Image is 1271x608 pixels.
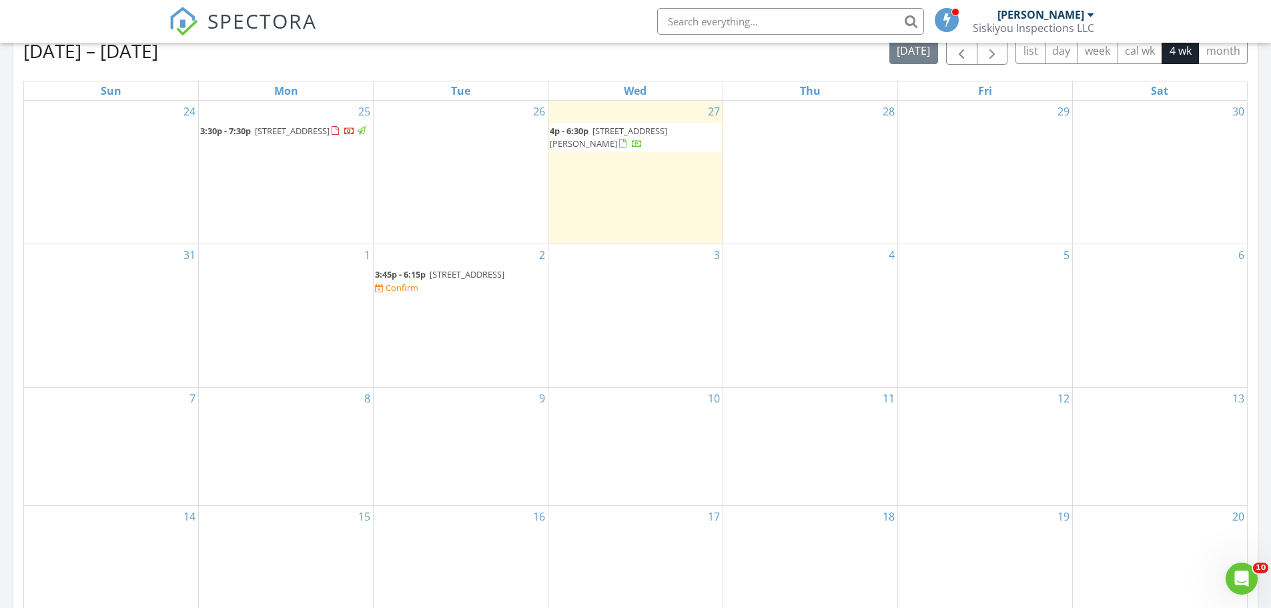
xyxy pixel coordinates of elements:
[362,244,373,266] a: Go to September 1, 2025
[181,244,198,266] a: Go to August 31, 2025
[1230,388,1247,409] a: Go to September 13, 2025
[200,125,251,137] span: 3:30p - 7:30p
[977,37,1008,65] button: Next
[1015,38,1045,64] button: list
[973,21,1094,35] div: Siskiyou Inspections LLC
[23,37,158,64] h2: [DATE] – [DATE]
[1230,101,1247,122] a: Go to August 30, 2025
[1162,38,1199,64] button: 4 wk
[705,388,723,409] a: Go to September 10, 2025
[946,37,977,65] button: Previous
[536,388,548,409] a: Go to September 9, 2025
[1061,244,1072,266] a: Go to September 5, 2025
[430,268,504,280] span: [STREET_ADDRESS]
[975,81,995,100] a: Friday
[200,123,372,139] a: 3:30p - 7:30p [STREET_ADDRESS]
[550,123,721,152] a: 4p - 6:30p [STREET_ADDRESS][PERSON_NAME]
[181,506,198,527] a: Go to September 14, 2025
[530,101,548,122] a: Go to August 26, 2025
[705,101,723,122] a: Go to August 27, 2025
[199,388,374,506] td: Go to September 8, 2025
[356,506,373,527] a: Go to September 15, 2025
[1045,38,1078,64] button: day
[550,125,667,149] span: [STREET_ADDRESS][PERSON_NAME]
[187,388,198,409] a: Go to September 7, 2025
[375,268,504,280] a: 3:45p - 6:15p [STREET_ADDRESS]
[550,125,588,137] span: 4p - 6:30p
[880,101,897,122] a: Go to August 28, 2025
[889,38,938,64] button: [DATE]
[374,388,548,506] td: Go to September 9, 2025
[548,244,723,388] td: Go to September 3, 2025
[386,282,418,293] div: Confirm
[621,81,649,100] a: Wednesday
[536,244,548,266] a: Go to September 2, 2025
[897,244,1072,388] td: Go to September 5, 2025
[711,244,723,266] a: Go to September 3, 2025
[1230,506,1247,527] a: Go to September 20, 2025
[1148,81,1171,100] a: Saturday
[1072,101,1247,244] td: Go to August 30, 2025
[356,101,373,122] a: Go to August 25, 2025
[374,244,548,388] td: Go to September 2, 2025
[1055,101,1072,122] a: Go to August 29, 2025
[1118,38,1163,64] button: cal wk
[897,388,1072,506] td: Go to September 12, 2025
[375,267,546,296] a: 3:45p - 6:15p [STREET_ADDRESS] Confirm
[24,101,199,244] td: Go to August 24, 2025
[375,268,426,280] span: 3:45p - 6:15p
[897,101,1072,244] td: Go to August 29, 2025
[723,101,897,244] td: Go to August 28, 2025
[1072,388,1247,506] td: Go to September 13, 2025
[550,125,667,149] a: 4p - 6:30p [STREET_ADDRESS][PERSON_NAME]
[1055,388,1072,409] a: Go to September 12, 2025
[181,101,198,122] a: Go to August 24, 2025
[375,282,418,294] a: Confirm
[530,506,548,527] a: Go to September 16, 2025
[200,125,368,137] a: 3:30p - 7:30p [STREET_ADDRESS]
[98,81,124,100] a: Sunday
[548,388,723,506] td: Go to September 10, 2025
[448,81,473,100] a: Tuesday
[169,18,317,46] a: SPECTORA
[1253,563,1268,573] span: 10
[24,388,199,506] td: Go to September 7, 2025
[362,388,373,409] a: Go to September 8, 2025
[272,81,301,100] a: Monday
[374,101,548,244] td: Go to August 26, 2025
[1236,244,1247,266] a: Go to September 6, 2025
[723,388,897,506] td: Go to September 11, 2025
[997,8,1084,21] div: [PERSON_NAME]
[548,101,723,244] td: Go to August 27, 2025
[1226,563,1258,595] iframe: Intercom live chat
[1055,506,1072,527] a: Go to September 19, 2025
[797,81,823,100] a: Thursday
[657,8,924,35] input: Search everything...
[723,244,897,388] td: Go to September 4, 2025
[886,244,897,266] a: Go to September 4, 2025
[199,244,374,388] td: Go to September 1, 2025
[207,7,317,35] span: SPECTORA
[1078,38,1118,64] button: week
[255,125,330,137] span: [STREET_ADDRESS]
[199,101,374,244] td: Go to August 25, 2025
[880,388,897,409] a: Go to September 11, 2025
[24,244,199,388] td: Go to August 31, 2025
[169,7,198,36] img: The Best Home Inspection Software - Spectora
[705,506,723,527] a: Go to September 17, 2025
[1198,38,1248,64] button: month
[880,506,897,527] a: Go to September 18, 2025
[1072,244,1247,388] td: Go to September 6, 2025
